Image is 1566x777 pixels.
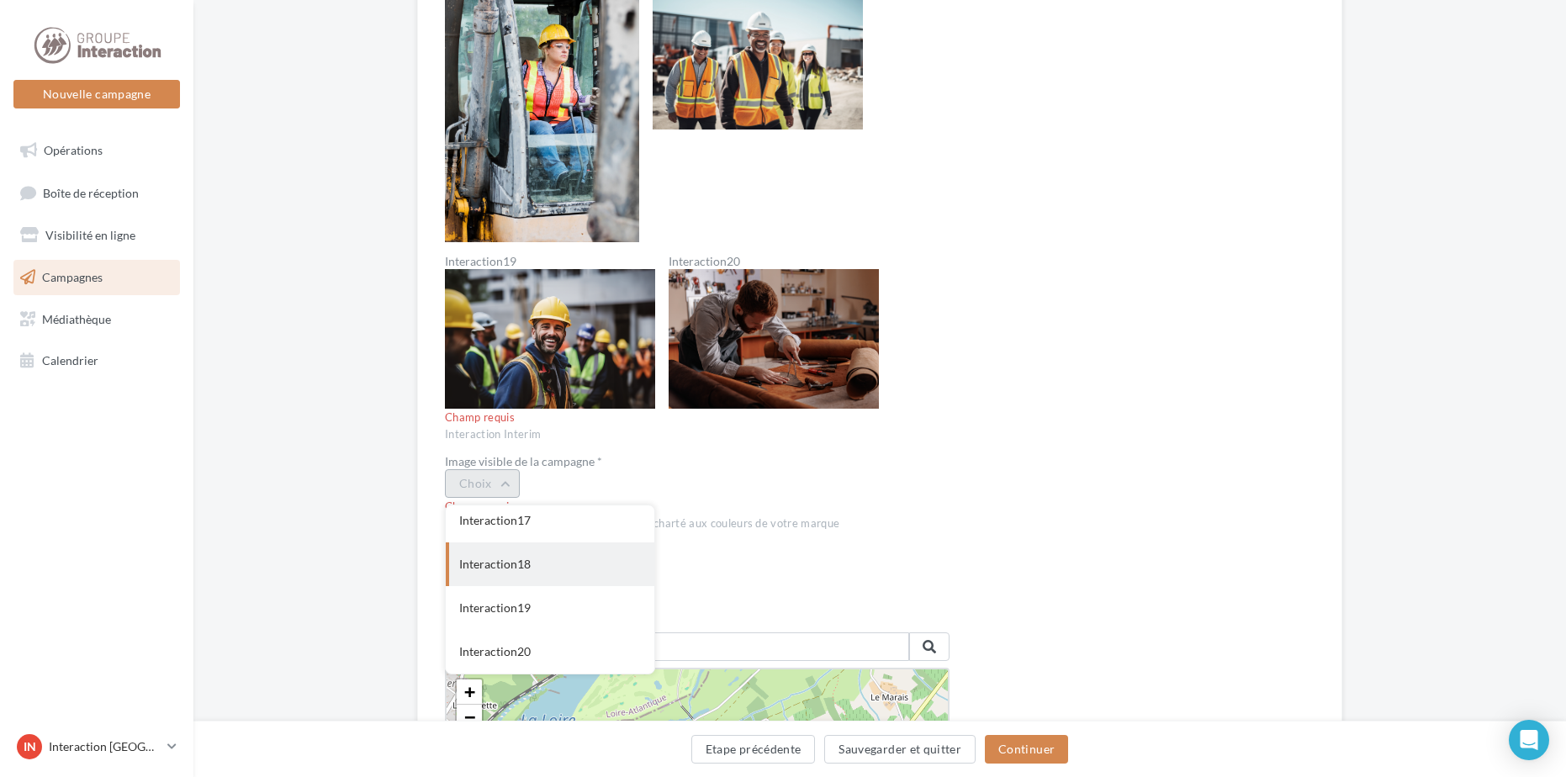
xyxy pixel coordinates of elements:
div: Image visible de la campagne * [445,456,950,468]
span: Calendrier [42,353,98,367]
div: Champ requis [445,410,950,425]
button: Continuer [985,735,1068,764]
a: Boîte de réception [10,175,183,211]
label: Géolocalisation * [445,617,950,629]
span: − [464,706,475,727]
a: Zoom out [457,705,482,730]
a: Visibilité en ligne [10,218,183,253]
span: Médiathèque [42,311,111,325]
span: Opérations [44,143,103,157]
div: Interaction18 [446,542,654,586]
a: Médiathèque [10,302,183,337]
div: Rayon de diffusion de l'annonce * [445,545,950,557]
a: Campagnes [10,260,183,295]
div: Cette image sera intégrée à un template charté aux couleurs de votre marque [445,516,950,531]
span: Boîte de réception [43,185,139,199]
div: Interaction Interim [445,427,950,442]
a: Zoom in [457,679,482,705]
span: IN [24,738,36,755]
button: Nouvelle campagne [13,80,180,108]
label: Interaction19 [445,256,655,267]
button: Sauvegarder et quitter [824,735,976,764]
a: Opérations [10,133,183,168]
div: Interaction20 [446,630,654,674]
span: + [464,681,475,702]
img: Interaction20 [669,269,879,410]
p: Interaction [GEOGRAPHIC_DATA] [49,738,161,755]
label: Interaction20 [669,256,879,267]
button: Etape précédente [691,735,816,764]
div: Interaction17 [446,499,654,542]
div: Interaction19 [446,586,654,630]
button: Choix [445,469,520,498]
div: Champ en erreur [445,589,950,604]
a: Calendrier [10,343,183,378]
span: Visibilité en ligne [45,228,135,242]
img: Interaction19 [445,269,655,410]
div: Champ requis [445,499,950,515]
a: IN Interaction [GEOGRAPHIC_DATA] [13,731,180,763]
span: Campagnes [42,270,103,284]
div: Open Intercom Messenger [1509,720,1549,760]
